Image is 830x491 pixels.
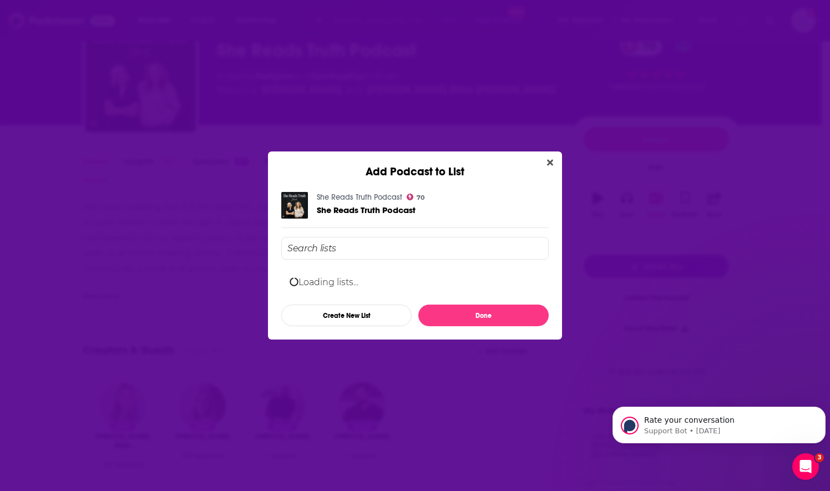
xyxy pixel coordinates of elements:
img: She Reads Truth Podcast [281,192,308,219]
iframe: Intercom live chat [792,453,819,480]
div: Add Podcast to List [268,151,562,179]
a: She Reads Truth Podcast [317,193,402,202]
iframe: Intercom notifications message [608,383,830,461]
span: 3 [815,453,824,462]
button: Done [418,305,549,326]
button: Close [543,156,558,170]
button: Create New List [281,305,412,326]
div: Add Podcast To List [281,237,549,326]
span: 70 [417,195,424,200]
input: Search lists [281,237,549,260]
div: Loading lists... [281,269,549,296]
a: She Reads Truth Podcast [317,205,416,215]
a: 70 [407,194,424,200]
